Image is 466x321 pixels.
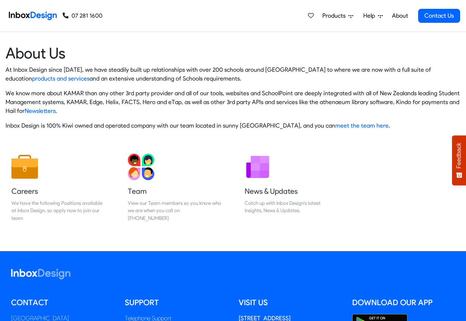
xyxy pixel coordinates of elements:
a: Help [360,8,386,23]
a: Contact Us [418,9,460,23]
h5: Contact [11,297,114,308]
p: At Inbox Design since [DATE], we have steadily built up relationships with over 200 schools aroun... [6,65,460,83]
div: We have the following Positions available at Inbox Design, so apply now to join our team [11,199,105,222]
h5: Support [125,297,228,308]
a: 07 281 1600 [63,11,102,20]
h5: Team [128,186,221,196]
a: meet the team here [335,122,389,129]
a: Products [319,8,356,23]
h5: Download our App [352,297,455,308]
h5: Visit us [239,297,341,308]
h5: News & Updates [245,186,338,196]
p: We know more about KAMAR than any other 3rd party provider and all of our tools, websites and Sch... [6,89,460,115]
a: Newsletters [25,107,56,114]
div: View our Team members so you know who we are when you call on [PHONE_NUMBER] [128,199,221,222]
div: Catch up with Inbox Design's latest Insights, News & Updates. [245,199,338,214]
span: Help [363,11,378,20]
p: Inbox Design is 100% Kiwi owned and operated company with our team located in sunny [GEOGRAPHIC_D... [6,121,460,130]
a: Team View our Team members so you know who we are when you call on [PHONE_NUMBER] [122,148,227,228]
a: News & Updates Catch up with Inbox Design's latest Insights, News & Updates. [239,148,344,228]
span: Feedback [456,143,462,168]
span: Products [322,11,348,20]
button: Feedback - Show survey [452,135,466,185]
img: logo_inboxdesign_white.svg [11,269,70,279]
heading: About Us [6,44,460,63]
img: 2022_01_13_icon_job.svg [11,154,38,180]
h5: Careers [11,186,105,196]
img: 2022_01_13_icon_team.svg [128,154,154,180]
a: products and services [32,75,90,82]
a: Careers We have the following Positions available at Inbox Design, so apply now to join our team [6,148,111,228]
a: About [390,8,410,23]
img: 2022_01_12_icon_newsletter.svg [245,154,271,180]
